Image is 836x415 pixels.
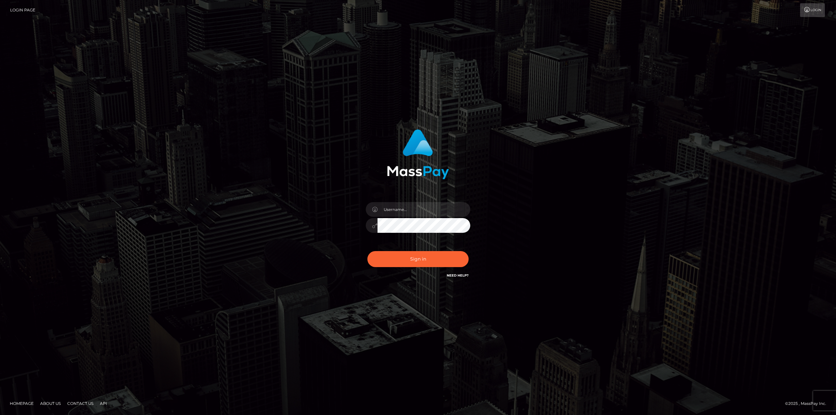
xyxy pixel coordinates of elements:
[447,273,469,278] a: Need Help?
[38,398,63,408] a: About Us
[65,398,96,408] a: Contact Us
[10,3,35,17] a: Login Page
[97,398,110,408] a: API
[367,251,469,267] button: Sign in
[785,400,831,407] div: © 2025 , MassPay Inc.
[378,202,470,217] input: Username...
[387,129,449,179] img: MassPay Login
[7,398,36,408] a: Homepage
[800,3,825,17] a: Login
